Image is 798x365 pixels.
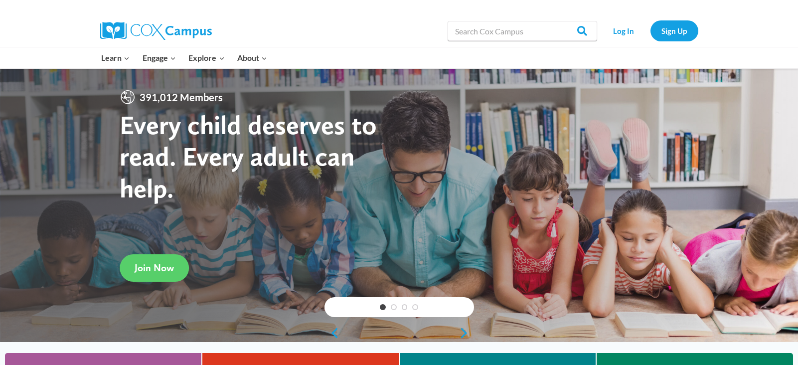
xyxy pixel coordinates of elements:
[402,304,408,310] a: 3
[459,327,474,339] a: next
[100,22,212,40] img: Cox Campus
[120,109,377,204] strong: Every child deserves to read. Every adult can help.
[237,51,267,64] span: About
[391,304,397,310] a: 2
[448,21,597,41] input: Search Cox Campus
[380,304,386,310] a: 1
[324,327,339,339] a: previous
[135,262,174,274] span: Join Now
[602,20,698,41] nav: Secondary Navigation
[95,47,274,68] nav: Primary Navigation
[143,51,176,64] span: Engage
[101,51,130,64] span: Learn
[412,304,418,310] a: 4
[602,20,645,41] a: Log In
[188,51,224,64] span: Explore
[650,20,698,41] a: Sign Up
[136,89,227,105] span: 391,012 Members
[324,323,474,343] div: content slider buttons
[120,254,189,282] a: Join Now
